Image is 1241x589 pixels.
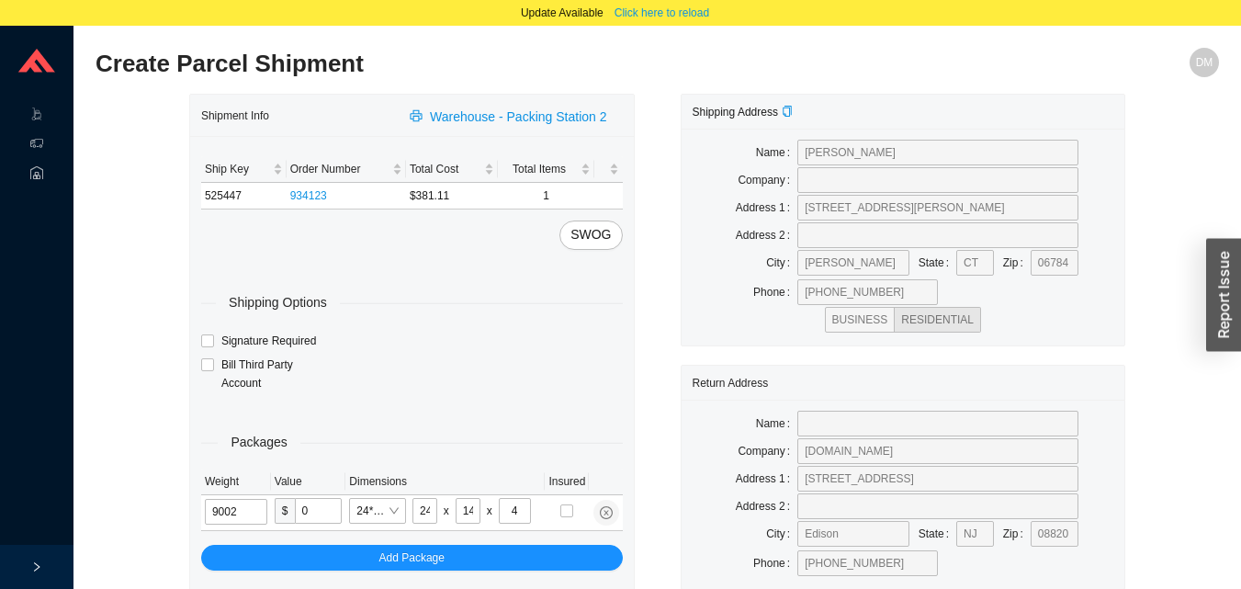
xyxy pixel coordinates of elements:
[96,48,938,80] h2: Create Parcel Shipment
[487,502,492,520] div: x
[290,160,389,178] span: Order Number
[218,432,299,453] span: Packages
[271,469,345,495] th: Value
[498,183,595,210] td: 1
[201,183,287,210] td: 525447
[901,313,974,326] span: RESIDENTIAL
[1003,521,1031,547] label: Zip
[832,313,888,326] span: BUSINESS
[205,160,269,178] span: Ship Key
[738,167,797,193] label: Company
[406,156,498,183] th: Total Cost sortable
[214,332,323,350] span: Signature Required
[736,466,797,492] label: Address 1
[736,493,797,519] label: Address 2
[919,250,956,276] label: State
[693,106,793,119] span: Shipping Address
[782,103,793,121] div: Copy
[693,366,1114,400] div: Return Address
[201,98,399,132] div: Shipment Info
[502,160,578,178] span: Total Items
[545,469,589,495] th: Insured
[766,250,797,276] label: City
[593,500,619,526] button: close-circle
[499,498,531,524] input: H
[559,221,622,250] button: SWOG
[498,156,595,183] th: Total Items sortable
[410,109,426,124] span: printer
[290,189,327,202] a: 934123
[31,561,42,572] span: right
[570,224,611,245] span: SWOG
[736,195,797,221] label: Address 1
[1196,48,1213,77] span: DM
[201,156,287,183] th: Ship Key sortable
[406,183,498,210] td: $381.11
[738,438,797,464] label: Company
[753,279,797,305] label: Phone
[594,156,622,183] th: undefined sortable
[345,469,545,495] th: Dimensions
[216,292,340,313] span: Shipping Options
[1003,250,1031,276] label: Zip
[410,160,480,178] span: Total Cost
[412,498,437,524] input: L
[736,222,797,248] label: Address 2
[201,469,271,495] th: Weight
[399,103,622,129] button: printerWarehouse - Packing Station 2
[753,550,797,576] label: Phone
[287,156,406,183] th: Order Number sortable
[782,106,793,117] span: copy
[456,498,480,524] input: W
[201,545,623,571] button: Add Package
[379,549,445,567] span: Add Package
[275,498,295,524] span: $
[756,411,797,436] label: Name
[430,107,606,128] span: Warehouse - Packing Station 2
[214,356,335,392] span: Bill Third Party Account
[919,521,956,547] label: State
[766,521,797,547] label: City
[444,502,449,520] div: x
[615,4,709,22] span: Click here to reload
[756,140,797,165] label: Name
